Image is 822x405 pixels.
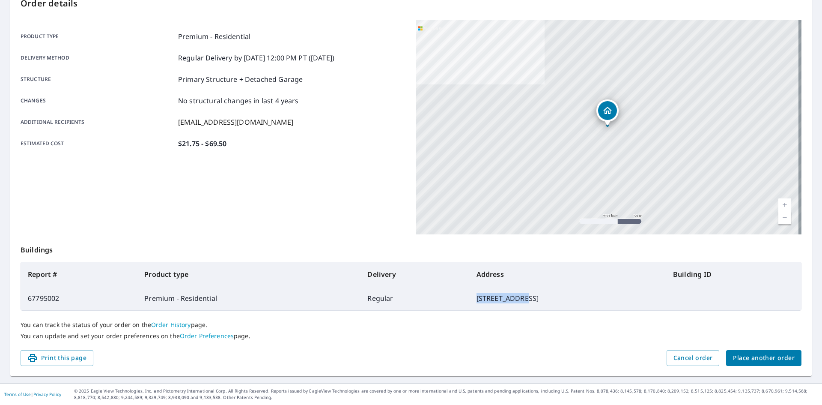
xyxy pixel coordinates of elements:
[33,391,61,397] a: Privacy Policy
[733,353,795,363] span: Place another order
[178,96,299,106] p: No structural changes in last 4 years
[596,99,619,126] div: Dropped pin, building 1, Residential property, 14 Sunset Rd Wellesley, MA 02482
[151,321,191,329] a: Order History
[21,117,175,127] p: Additional recipients
[778,211,791,224] a: Current Level 17, Zoom Out
[21,286,137,310] td: 67795002
[360,262,469,286] th: Delivery
[4,392,61,397] p: |
[673,353,713,363] span: Cancel order
[21,332,801,340] p: You can update and set your order preferences on the page.
[178,74,303,84] p: Primary Structure + Detached Garage
[137,262,360,286] th: Product type
[21,138,175,149] p: Estimated cost
[667,350,720,366] button: Cancel order
[178,117,293,127] p: [EMAIL_ADDRESS][DOMAIN_NAME]
[726,350,801,366] button: Place another order
[21,350,93,366] button: Print this page
[360,286,469,310] td: Regular
[21,234,801,262] p: Buildings
[470,286,666,310] td: [STREET_ADDRESS]
[137,286,360,310] td: Premium - Residential
[74,388,818,401] p: © 2025 Eagle View Technologies, Inc. and Pictometry International Corp. All Rights Reserved. Repo...
[178,31,250,42] p: Premium - Residential
[178,53,334,63] p: Regular Delivery by [DATE] 12:00 PM PT ([DATE])
[470,262,666,286] th: Address
[4,391,31,397] a: Terms of Use
[180,332,234,340] a: Order Preferences
[27,353,86,363] span: Print this page
[778,198,791,211] a: Current Level 17, Zoom In
[21,262,137,286] th: Report #
[21,96,175,106] p: Changes
[666,262,801,286] th: Building ID
[178,138,226,149] p: $21.75 - $69.50
[21,321,801,329] p: You can track the status of your order on the page.
[21,31,175,42] p: Product type
[21,74,175,84] p: Structure
[21,53,175,63] p: Delivery method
